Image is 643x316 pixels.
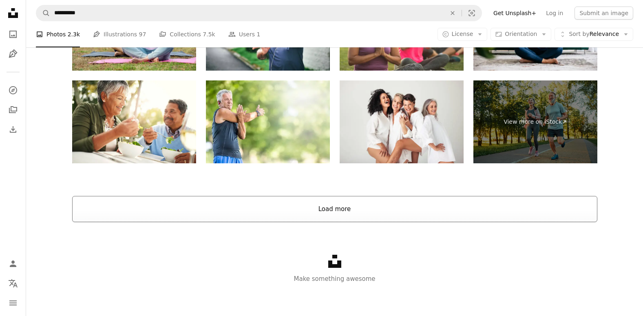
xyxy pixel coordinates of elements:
span: License [452,31,473,37]
span: Relevance [569,30,619,38]
a: Log in [541,7,568,20]
span: 7.5k [203,30,215,39]
button: Submit an image [575,7,633,20]
a: Log in / Sign up [5,256,21,272]
button: Sort byRelevance [555,28,633,41]
a: Photos [5,26,21,42]
button: Clear [444,5,462,21]
img: Female models of different ages celebrating their natural bodies [340,80,464,163]
a: Illustrations [5,46,21,62]
a: Users 1 [228,21,261,47]
span: 1 [256,30,260,39]
a: View more on iStock↗ [473,80,597,163]
span: Sort by [569,31,589,37]
button: Visual search [462,5,482,21]
a: Home — Unsplash [5,5,21,23]
p: Make something awesome [26,274,643,284]
button: Search Unsplash [36,5,50,21]
button: Load more [72,196,597,222]
button: Orientation [491,28,551,41]
span: Orientation [505,31,537,37]
img: Elderly fit man stretches his arm on a summer day outdoors, wearing watches and earphones. [206,80,330,163]
a: Explore [5,82,21,98]
img: Healthiness and happiness go hand in hand [72,80,196,163]
a: Get Unsplash+ [488,7,541,20]
button: License [438,28,488,41]
form: Find visuals sitewide [36,5,482,21]
button: Menu [5,295,21,311]
a: Collections [5,102,21,118]
a: Collections 7.5k [159,21,215,47]
a: Download History [5,121,21,138]
button: Language [5,275,21,292]
a: Illustrations 97 [93,21,146,47]
span: 97 [139,30,146,39]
